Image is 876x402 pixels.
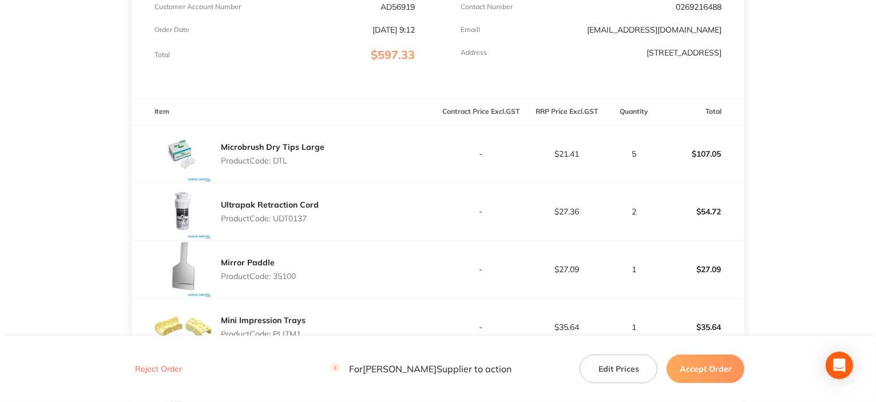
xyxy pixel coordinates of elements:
button: Reject Order [132,364,185,375]
th: Quantity [610,98,659,125]
p: 1 [611,323,659,332]
p: - [439,149,524,158]
th: Contract Price Excl. GST [438,98,524,125]
a: [EMAIL_ADDRESS][DOMAIN_NAME] [587,25,722,35]
p: AD56919 [381,2,415,11]
p: 1 [611,265,659,274]
p: $107.05 [659,140,744,168]
p: - [439,265,524,274]
p: Order Date [154,26,189,34]
p: Product Code: DTL [221,156,324,165]
p: $54.72 [659,198,744,225]
p: 5 [611,149,659,158]
th: RRP Price Excl. GST [524,98,610,125]
img: dW91aWh2aQ [154,298,212,356]
p: $35.64 [659,313,744,341]
button: Edit Prices [580,355,657,383]
p: Product Code: UDT0137 [221,214,319,223]
p: Product Code: 35100 [221,272,296,281]
img: aW1mOHVkag [154,241,212,298]
p: 2 [611,207,659,216]
p: [DATE] 9:12 [373,25,415,34]
p: $27.09 [659,256,744,283]
span: $597.33 [371,47,415,62]
div: Open Intercom Messenger [826,352,853,379]
p: $35.64 [525,323,609,332]
a: Microbrush Dry Tips Large [221,142,324,152]
p: $27.09 [525,265,609,274]
p: [STREET_ADDRESS] [647,48,722,57]
a: Ultrapak Retraction Cord [221,200,319,210]
a: Mini Impression Trays [221,315,306,325]
p: Contact Number [461,3,513,11]
p: Address [461,49,487,57]
p: For [PERSON_NAME] Supplier to action [331,364,512,375]
p: - [439,323,524,332]
p: 0269216488 [676,2,722,11]
button: Accept Order [667,355,744,383]
p: Emaill [461,26,481,34]
a: Mirror Paddle [221,257,275,268]
img: czc4ZWJhcA [154,183,212,240]
p: Customer Account Number [154,3,241,11]
th: Total [659,98,744,125]
p: - [439,207,524,216]
p: $27.36 [525,207,609,216]
p: $21.41 [525,149,609,158]
img: cmpldDNubA [154,125,212,182]
p: Product Code: PLITM1 [221,329,306,339]
p: Total [154,51,170,59]
th: Item [132,98,438,125]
